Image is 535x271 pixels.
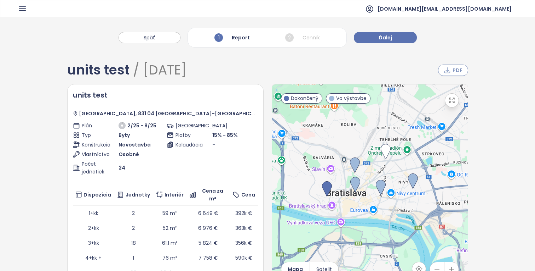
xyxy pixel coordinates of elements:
td: 59 m² [153,206,186,221]
span: Kolaudácia [176,141,198,149]
span: Plán [82,122,104,129]
span: 2 [285,33,294,42]
span: 2/25 - 8/25 [127,122,156,129]
span: Späť [144,34,155,42]
span: units test [73,90,108,100]
span: - [212,141,215,149]
span: Vo výstavbe [336,94,367,102]
span: 24 [119,164,125,172]
td: 61.1 m² [153,236,186,250]
td: 1 [114,250,153,265]
td: 3+kk [73,236,114,250]
span: 5 824 € [199,239,218,247]
span: 15% - 85% [212,132,238,139]
span: 7 758 € [199,254,218,261]
div: Report [213,32,252,44]
div: units test [67,63,186,77]
span: Počet jednotiek [82,160,104,176]
span: 356k € [235,239,252,247]
span: Konštrukcia [82,141,104,149]
button: Ďalej [354,32,417,43]
td: 18 [114,236,153,250]
span: Osobné [119,150,139,158]
span: Dokončený [291,94,318,102]
span: 363k € [235,225,252,232]
span: Typ [82,131,104,139]
span: - [212,122,215,129]
span: Novostavba [119,141,151,149]
span: Dispozícia [84,191,111,199]
span: Byty [119,131,130,139]
span: Cena [241,191,255,199]
span: [DOMAIN_NAME][EMAIL_ADDRESS][DOMAIN_NAME] [378,0,512,17]
span: 1 [214,33,223,42]
span: PDF [453,66,462,74]
button: Späť [119,32,180,43]
span: [GEOGRAPHIC_DATA], 831 04 [GEOGRAPHIC_DATA]-[GEOGRAPHIC_DATA], [GEOGRAPHIC_DATA] [79,110,258,117]
button: PDF [438,65,468,76]
span: [GEOGRAPHIC_DATA] [176,122,198,129]
td: 76 m² [153,250,186,265]
span: / [DATE] [130,61,186,79]
span: 6 976 € [198,225,218,232]
td: 2 [114,221,153,236]
span: Vlastníctvo [82,150,104,158]
span: 392k € [235,210,252,217]
div: Cenník [283,32,322,44]
span: 6 649 € [198,210,218,217]
span: Jednotky [126,191,150,199]
span: Interiér [165,191,184,199]
td: 1+kk [73,206,114,221]
td: 4+kk + [73,250,114,265]
td: 2+kk [73,221,114,236]
span: Cena za m² [198,187,227,203]
span: 590k € [235,254,253,261]
span: Platby [176,131,198,139]
span: Ďalej [379,34,392,42]
td: 52 m² [153,221,186,236]
td: 2 [114,206,153,221]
